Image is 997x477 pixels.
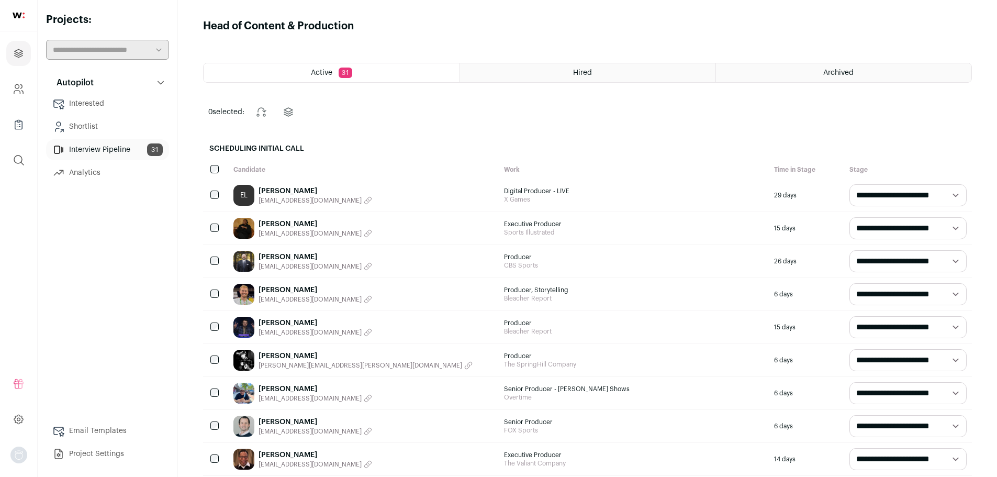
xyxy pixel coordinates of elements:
[259,351,473,361] a: [PERSON_NAME]
[208,107,244,117] span: selected:
[6,41,31,66] a: Projects
[259,318,372,328] a: [PERSON_NAME]
[233,251,254,272] img: 7ed29de0a86991db7b71fcd9ccc771d0775412a519b56b4d7f458d902602043d.jpg
[233,350,254,371] img: 944dec8660ad292e754d886b355560a15497cda539ca28d8295fcf5446a1ecbd.jpg
[769,344,844,376] div: 6 days
[46,420,169,441] a: Email Templates
[233,416,254,437] img: 9f18dc77554252a515a0f9f0536de8d5e8fdae9d20ec66460ae91f8b733094a3.jpg
[769,377,844,409] div: 6 days
[769,160,844,179] div: Time in Stage
[46,72,169,93] button: Autopilot
[259,328,362,337] span: [EMAIL_ADDRESS][DOMAIN_NAME]
[259,295,372,304] button: [EMAIL_ADDRESS][DOMAIN_NAME]
[233,449,254,470] img: a9459e82cb722853b8a5581a33349c27eda362f1eb30cb49868002ea5d7e8fc8.jpg
[259,361,473,370] button: [PERSON_NAME][EMAIL_ADDRESS][PERSON_NAME][DOMAIN_NAME]
[504,187,764,195] span: Digital Producer - LIVE
[259,262,372,271] button: [EMAIL_ADDRESS][DOMAIN_NAME]
[6,112,31,137] a: Company Lists
[259,262,362,271] span: [EMAIL_ADDRESS][DOMAIN_NAME]
[233,383,254,404] img: 2bbcd760ffcbc9f1cf829d989b9047284084db2a491cafea0a55a4ccce22fb2e.jpg
[259,196,372,205] button: [EMAIL_ADDRESS][DOMAIN_NAME]
[259,427,372,436] button: [EMAIL_ADDRESS][DOMAIN_NAME]
[769,212,844,245] div: 15 days
[259,394,372,403] button: [EMAIL_ADDRESS][DOMAIN_NAME]
[504,418,764,426] span: Senior Producer
[46,93,169,114] a: Interested
[504,352,764,360] span: Producer
[311,69,332,76] span: Active
[259,219,372,229] a: [PERSON_NAME]
[504,319,764,327] span: Producer
[769,278,844,310] div: 6 days
[504,451,764,459] span: Executive Producer
[504,360,764,369] span: The SpringHill Company
[504,393,764,402] span: Overtime
[769,443,844,475] div: 14 days
[259,186,372,196] a: [PERSON_NAME]
[233,317,254,338] img: 0c9ae70289672914ea64c98b558aa465822974e4b220238a9846947c603d6c61.jpg
[769,179,844,212] div: 29 days
[203,137,972,160] h2: Scheduling Initial Call
[259,427,362,436] span: [EMAIL_ADDRESS][DOMAIN_NAME]
[233,284,254,305] img: f8cf77fd5ce4c2d2f5455c03333c1ca691e3774fb938116b8e23a795fb8a0cd0.jpg
[259,328,372,337] button: [EMAIL_ADDRESS][DOMAIN_NAME]
[573,69,592,76] span: Hired
[233,218,254,239] img: 14f1c51334ba9fef4bb030423adb3681baacd83db44d28a629ffb3885904dc3a.jpg
[259,417,372,427] a: [PERSON_NAME]
[259,460,372,469] button: [EMAIL_ADDRESS][DOMAIN_NAME]
[259,361,462,370] span: [PERSON_NAME][EMAIL_ADDRESS][PERSON_NAME][DOMAIN_NAME]
[259,450,372,460] a: [PERSON_NAME]
[259,229,372,238] button: [EMAIL_ADDRESS][DOMAIN_NAME]
[13,13,25,18] img: wellfound-shorthand-0d5821cbd27db2630d0214b213865d53afaa358527fdda9d0ea32b1df1b89c2c.svg
[844,160,972,179] div: Stage
[504,253,764,261] span: Producer
[769,245,844,278] div: 26 days
[6,76,31,102] a: Company and ATS Settings
[46,116,169,137] a: Shortlist
[208,108,212,116] span: 0
[46,443,169,464] a: Project Settings
[259,394,362,403] span: [EMAIL_ADDRESS][DOMAIN_NAME]
[259,196,362,205] span: [EMAIL_ADDRESS][DOMAIN_NAME]
[823,69,854,76] span: Archived
[249,99,274,125] button: Change stage
[259,295,362,304] span: [EMAIL_ADDRESS][DOMAIN_NAME]
[147,143,163,156] span: 31
[504,459,764,468] span: The Valiant Company
[259,229,362,238] span: [EMAIL_ADDRESS][DOMAIN_NAME]
[716,63,971,82] a: Archived
[233,185,254,206] a: EL
[46,139,169,160] a: Interview Pipeline31
[259,384,372,394] a: [PERSON_NAME]
[504,426,764,435] span: FOX Sports
[259,460,362,469] span: [EMAIL_ADDRESS][DOMAIN_NAME]
[228,160,499,179] div: Candidate
[769,311,844,343] div: 15 days
[46,13,169,27] h2: Projects:
[10,447,27,463] button: Open dropdown
[504,385,764,393] span: Senior Producer - [PERSON_NAME] Shows
[46,162,169,183] a: Analytics
[259,252,372,262] a: [PERSON_NAME]
[339,68,352,78] span: 31
[499,160,769,179] div: Work
[769,410,844,442] div: 6 days
[504,261,764,270] span: CBS Sports
[504,327,764,336] span: Bleacher Report
[504,220,764,228] span: Executive Producer
[460,63,715,82] a: Hired
[504,228,764,237] span: Sports Illustrated
[504,195,764,204] span: X Games
[259,285,372,295] a: [PERSON_NAME]
[10,447,27,463] img: nopic.png
[504,286,764,294] span: Producer, Storytelling
[504,294,764,303] span: Bleacher Report
[50,76,94,89] p: Autopilot
[203,19,354,34] h1: Head of Content & Production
